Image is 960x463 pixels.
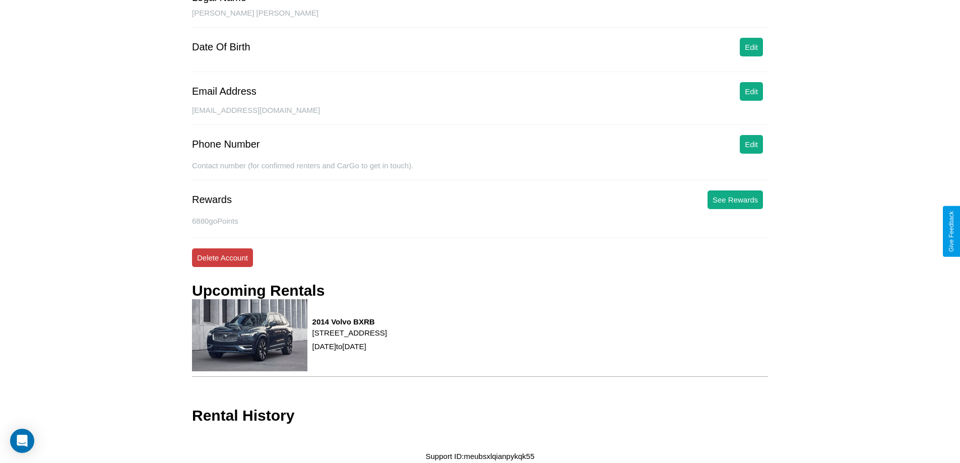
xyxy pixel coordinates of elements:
[312,326,387,340] p: [STREET_ADDRESS]
[312,317,387,326] h3: 2014 Volvo BXRB
[192,106,768,125] div: [EMAIL_ADDRESS][DOMAIN_NAME]
[192,41,250,53] div: Date Of Birth
[192,407,294,424] h3: Rental History
[10,429,34,453] div: Open Intercom Messenger
[192,86,257,97] div: Email Address
[192,282,325,299] h3: Upcoming Rentals
[192,139,260,150] div: Phone Number
[312,340,387,353] p: [DATE] to [DATE]
[708,190,763,209] button: See Rewards
[192,194,232,206] div: Rewards
[948,211,955,252] div: Give Feedback
[192,214,768,228] p: 6880 goPoints
[192,248,253,267] button: Delete Account
[192,161,768,180] div: Contact number (for confirmed renters and CarGo to get in touch).
[740,38,763,56] button: Edit
[426,449,535,463] p: Support ID: meubsxlqianpykqk55
[192,299,307,371] img: rental
[740,135,763,154] button: Edit
[740,82,763,101] button: Edit
[192,9,768,28] div: [PERSON_NAME] [PERSON_NAME]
